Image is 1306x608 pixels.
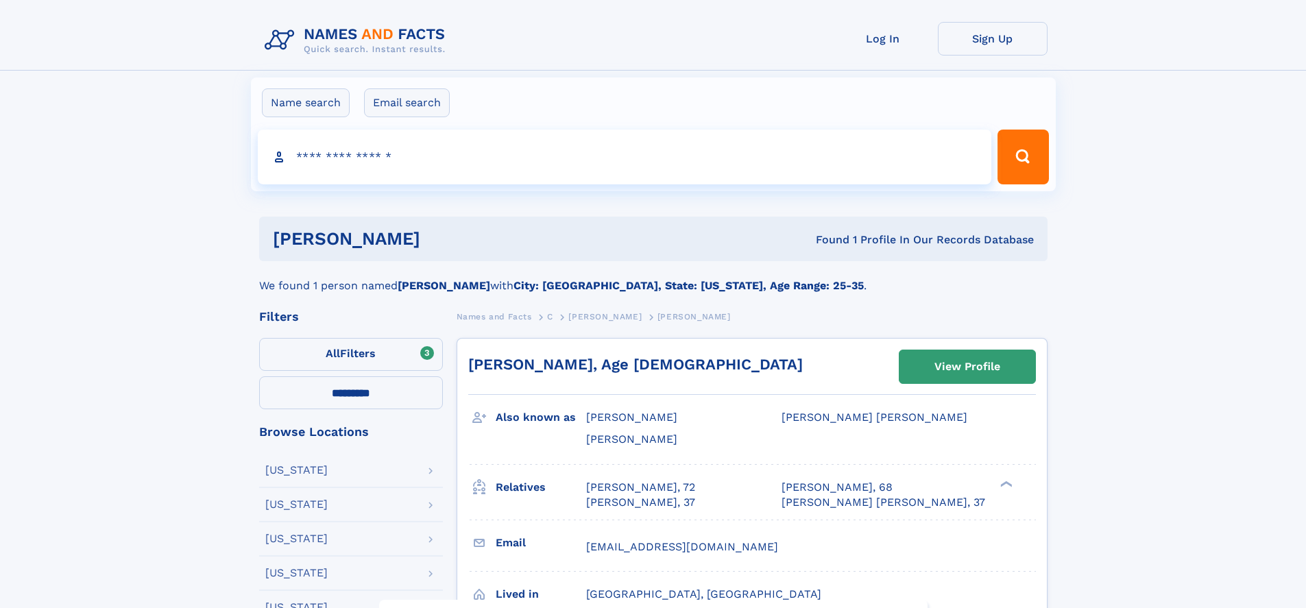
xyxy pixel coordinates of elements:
label: Email search [364,88,450,117]
div: [US_STATE] [265,533,328,544]
input: search input [258,130,992,184]
a: [PERSON_NAME], 37 [586,495,695,510]
div: Filters [259,311,443,323]
a: Sign Up [938,22,1048,56]
a: [PERSON_NAME], 68 [782,480,893,495]
div: [US_STATE] [265,499,328,510]
span: All [326,347,340,360]
h3: Also known as [496,406,586,429]
a: [PERSON_NAME], Age [DEMOGRAPHIC_DATA] [468,356,803,373]
h1: [PERSON_NAME] [273,230,618,247]
a: C [547,308,553,325]
div: ❯ [997,479,1013,488]
button: Search Button [997,130,1048,184]
a: View Profile [899,350,1035,383]
div: [US_STATE] [265,465,328,476]
label: Filters [259,338,443,371]
label: Name search [262,88,350,117]
span: [PERSON_NAME] [586,411,677,424]
a: [PERSON_NAME], 72 [586,480,695,495]
div: Found 1 Profile In Our Records Database [618,232,1034,247]
h3: Lived in [496,583,586,606]
span: [GEOGRAPHIC_DATA], [GEOGRAPHIC_DATA] [586,587,821,600]
span: [PERSON_NAME] [657,312,731,321]
span: [PERSON_NAME] [PERSON_NAME] [782,411,967,424]
span: [EMAIL_ADDRESS][DOMAIN_NAME] [586,540,778,553]
h3: Relatives [496,476,586,499]
img: Logo Names and Facts [259,22,457,59]
a: Names and Facts [457,308,532,325]
span: [PERSON_NAME] [568,312,642,321]
a: [PERSON_NAME] [PERSON_NAME], 37 [782,495,985,510]
div: We found 1 person named with . [259,261,1048,294]
span: [PERSON_NAME] [586,433,677,446]
div: View Profile [934,351,1000,382]
b: City: [GEOGRAPHIC_DATA], State: [US_STATE], Age Range: 25-35 [513,279,864,292]
div: [US_STATE] [265,568,328,579]
h3: Email [496,531,586,555]
span: C [547,312,553,321]
b: [PERSON_NAME] [398,279,490,292]
div: Browse Locations [259,426,443,438]
a: [PERSON_NAME] [568,308,642,325]
a: Log In [828,22,938,56]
